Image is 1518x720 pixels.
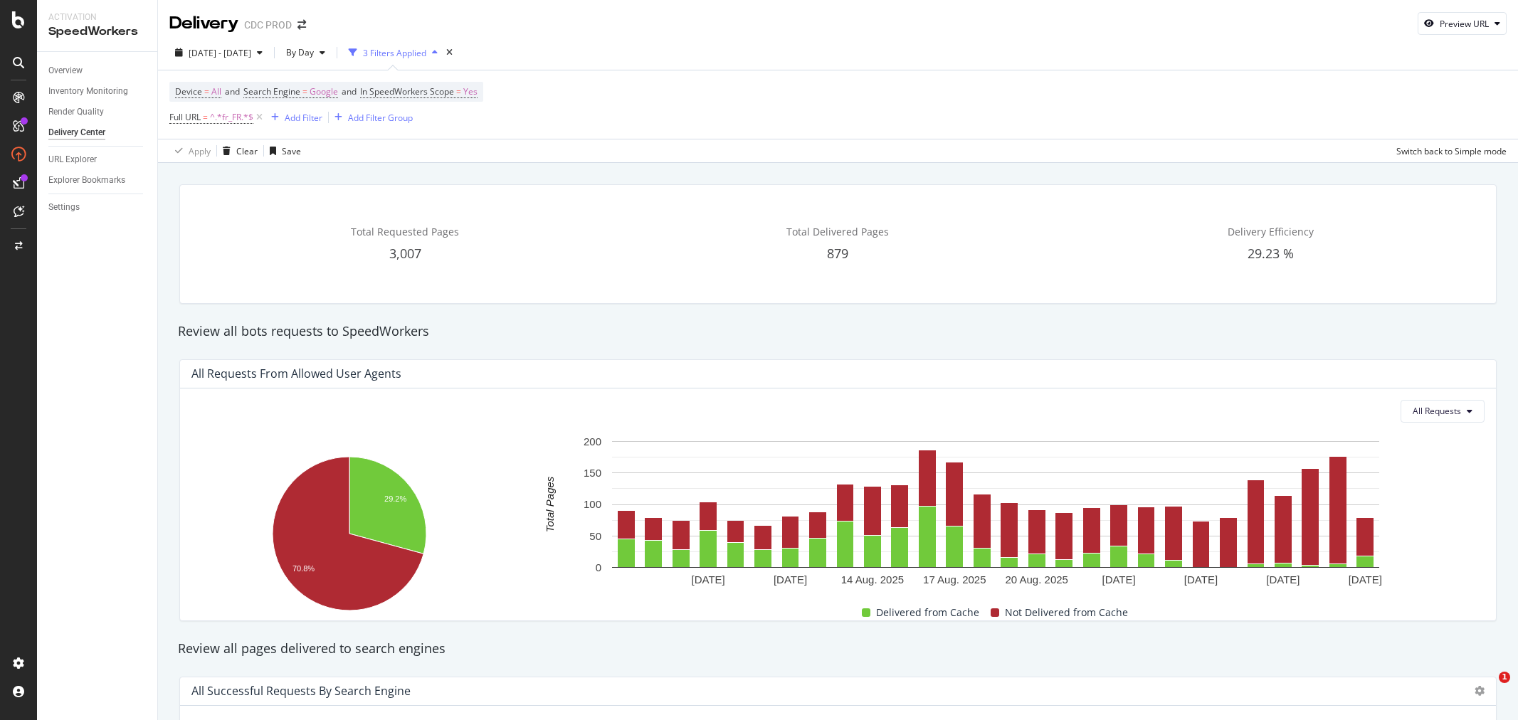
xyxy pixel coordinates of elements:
span: In SpeedWorkers Scope [360,85,454,97]
span: 3,007 [389,245,421,262]
div: URL Explorer [48,152,97,167]
span: [DATE] - [DATE] [189,47,251,59]
a: Settings [48,200,147,215]
div: Switch back to Simple mode [1396,145,1507,157]
a: URL Explorer [48,152,147,167]
span: By Day [280,46,314,58]
text: 200 [584,435,601,448]
text: 150 [584,467,601,479]
div: times [443,46,455,60]
span: 29.23 % [1248,245,1294,262]
span: 1 [1499,672,1510,683]
button: 3 Filters Applied [343,41,443,64]
a: Render Quality [48,105,147,120]
text: Total Pages [544,476,556,532]
span: Device [175,85,202,97]
div: Add Filter [285,112,322,124]
div: Preview URL [1440,18,1489,30]
text: 29.2% [384,494,406,503]
iframe: Intercom live chat [1470,672,1504,706]
div: Add Filter Group [348,112,413,124]
button: Add Filter Group [329,109,413,126]
span: = [203,111,208,123]
span: Delivery Efficiency [1228,225,1314,238]
a: Inventory Monitoring [48,84,147,99]
button: Preview URL [1418,12,1507,35]
button: By Day [280,41,331,64]
button: All Requests [1401,400,1485,423]
div: arrow-right-arrow-left [297,20,306,30]
div: Review all pages delivered to search engines [171,640,1505,658]
text: 100 [584,498,601,510]
button: Clear [217,139,258,162]
div: Apply [189,145,211,157]
span: Yes [463,82,478,102]
span: = [456,85,461,97]
div: Explorer Bookmarks [48,173,125,188]
a: Explorer Bookmarks [48,173,147,188]
div: Delivery Center [48,125,105,140]
svg: A chart. [191,450,507,620]
div: SpeedWorkers [48,23,146,40]
text: [DATE] [692,573,725,586]
text: [DATE] [1184,573,1218,586]
text: [DATE] [1267,573,1300,586]
span: All [211,82,221,102]
button: Apply [169,139,211,162]
span: 879 [827,245,848,262]
span: and [342,85,357,97]
span: ^.*fr_FR.*$ [210,107,253,127]
div: Review all bots requests to SpeedWorkers [171,322,1505,341]
span: Delivered from Cache [876,604,979,621]
span: and [225,85,240,97]
button: Add Filter [265,109,322,126]
div: Delivery [169,11,238,36]
span: Google [310,82,338,102]
text: 14 Aug. 2025 [841,573,904,586]
div: Render Quality [48,105,104,120]
text: 17 Aug. 2025 [923,573,986,586]
span: All Requests [1413,405,1461,417]
span: = [302,85,307,97]
div: Settings [48,200,80,215]
svg: A chart. [516,434,1475,592]
text: 0 [596,561,601,573]
span: Total Delivered Pages [786,225,889,238]
text: 50 [590,529,602,541]
button: [DATE] - [DATE] [169,41,268,64]
div: Clear [236,145,258,157]
a: Overview [48,63,147,78]
text: [DATE] [1102,573,1136,586]
text: 20 Aug. 2025 [1006,573,1068,586]
div: Inventory Monitoring [48,84,128,99]
button: Save [264,139,301,162]
span: Total Requested Pages [351,225,459,238]
text: [DATE] [1349,573,1382,586]
div: 3 Filters Applied [363,47,426,59]
span: Search Engine [243,85,300,97]
div: CDC PROD [244,18,292,32]
div: All Requests from Allowed User Agents [191,366,401,381]
a: Delivery Center [48,125,147,140]
span: Not Delivered from Cache [1005,604,1128,621]
div: Overview [48,63,83,78]
div: Activation [48,11,146,23]
button: Switch back to Simple mode [1391,139,1507,162]
text: [DATE] [774,573,807,586]
span: = [204,85,209,97]
div: Save [282,145,301,157]
text: 70.8% [292,564,315,573]
span: Full URL [169,111,201,123]
div: All Successful Requests by Search Engine [191,684,411,698]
